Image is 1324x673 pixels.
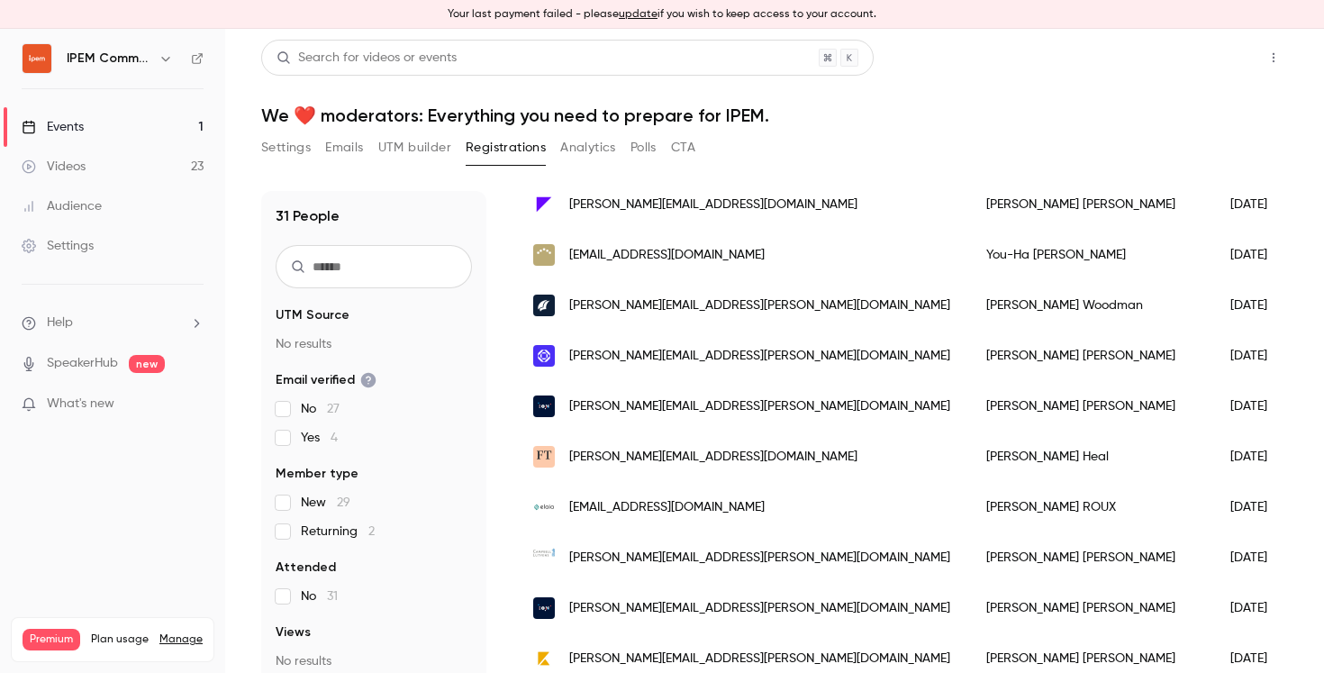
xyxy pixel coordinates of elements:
[671,133,695,162] button: CTA
[968,230,1212,280] div: You-Ha [PERSON_NAME]
[533,345,555,367] img: reorg.com
[276,335,472,353] p: No results
[23,629,80,650] span: Premium
[91,632,149,647] span: Plan usage
[569,599,950,618] span: [PERSON_NAME][EMAIL_ADDRESS][PERSON_NAME][DOMAIN_NAME]
[569,246,765,265] span: [EMAIL_ADDRESS][DOMAIN_NAME]
[533,496,555,518] img: elaia.com
[533,396,555,417] img: iongroup.com
[47,314,73,332] span: Help
[968,331,1212,381] div: [PERSON_NAME] [PERSON_NAME]
[368,525,375,538] span: 2
[261,133,311,162] button: Settings
[261,105,1288,126] h1: We ❤️ moderators: Everything you need to prepare for IPEM.
[22,237,94,255] div: Settings
[968,179,1212,230] div: [PERSON_NAME] [PERSON_NAME]
[533,244,555,266] img: prptl.com
[301,494,350,512] span: New
[1212,230,1304,280] div: [DATE]
[619,6,657,23] button: update
[533,547,555,568] img: campbell-lutyens.com
[47,354,118,373] a: SpeakerHub
[277,49,457,68] div: Search for videos or events
[533,648,555,669] img: kbra.com
[533,446,555,468] img: ft.com
[159,632,203,647] a: Manage
[569,196,857,214] span: [PERSON_NAME][EMAIL_ADDRESS][DOMAIN_NAME]
[325,133,363,162] button: Emails
[569,650,950,668] span: [PERSON_NAME][EMAIL_ADDRESS][PERSON_NAME][DOMAIN_NAME]
[1212,280,1304,331] div: [DATE]
[301,523,375,541] span: Returning
[276,652,472,670] p: No results
[1212,532,1304,583] div: [DATE]
[968,280,1212,331] div: [PERSON_NAME] Woodman
[569,498,765,517] span: [EMAIL_ADDRESS][DOMAIN_NAME]
[276,306,349,324] span: UTM Source
[466,133,546,162] button: Registrations
[276,205,340,227] h1: 31 People
[23,44,51,73] img: IPEM Community
[560,133,616,162] button: Analytics
[22,158,86,176] div: Videos
[968,583,1212,633] div: [PERSON_NAME] [PERSON_NAME]
[327,403,340,415] span: 27
[276,623,311,641] span: Views
[533,194,555,215] img: pei.group
[1212,381,1304,432] div: [DATE]
[569,347,950,366] span: [PERSON_NAME][EMAIL_ADDRESS][PERSON_NAME][DOMAIN_NAME]
[968,432,1212,482] div: [PERSON_NAME] Heal
[22,314,204,332] li: help-dropdown-opener
[569,397,950,416] span: [PERSON_NAME][EMAIL_ADDRESS][PERSON_NAME][DOMAIN_NAME]
[1212,482,1304,532] div: [DATE]
[276,371,376,389] span: Email verified
[276,465,358,483] span: Member type
[47,395,114,414] span: What's new
[22,118,84,136] div: Events
[569,549,950,568] span: [PERSON_NAME][EMAIL_ADDRESS][PERSON_NAME][DOMAIN_NAME]
[331,432,338,444] span: 4
[301,587,338,605] span: No
[327,590,338,603] span: 31
[448,6,876,23] p: Your last payment failed - please if you wish to keep access to your account.
[276,559,336,577] span: Attended
[533,295,555,316] img: pitchbook.com
[22,197,102,215] div: Audience
[301,429,338,447] span: Yes
[1212,583,1304,633] div: [DATE]
[378,133,451,162] button: UTM builder
[1212,432,1304,482] div: [DATE]
[569,296,950,315] span: [PERSON_NAME][EMAIL_ADDRESS][PERSON_NAME][DOMAIN_NAME]
[968,482,1212,532] div: [PERSON_NAME] ROUX
[968,381,1212,432] div: [PERSON_NAME] [PERSON_NAME]
[337,496,350,509] span: 29
[533,597,555,619] img: iongroup.com
[1212,179,1304,230] div: [DATE]
[67,50,151,68] h6: IPEM Community
[182,396,204,413] iframe: Noticeable Trigger
[968,532,1212,583] div: [PERSON_NAME] [PERSON_NAME]
[301,400,340,418] span: No
[129,355,165,373] span: new
[630,133,657,162] button: Polls
[1174,40,1245,76] button: Share
[1212,331,1304,381] div: [DATE]
[569,448,857,467] span: [PERSON_NAME][EMAIL_ADDRESS][DOMAIN_NAME]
